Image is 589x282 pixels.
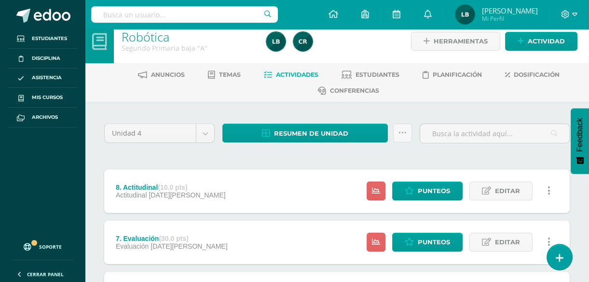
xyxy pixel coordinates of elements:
[356,71,399,78] span: Estudiantes
[122,43,255,53] div: Segundo Primaria baja 'A'
[293,32,313,51] img: 19436fc6d9716341a8510cf58c6830a2.png
[116,242,149,250] span: Evaluación
[39,243,62,250] span: Soporte
[8,49,77,69] a: Disciplina
[276,71,318,78] span: Actividades
[116,235,228,242] div: 7. Evaluación
[266,32,286,51] img: 066aefb53e660acfbb28117153d86e1e.png
[392,182,463,200] a: Punteos
[112,124,189,142] span: Unidad 4
[219,71,241,78] span: Temas
[158,183,187,191] strong: (10.0 pts)
[222,124,388,142] a: Resumen de unidad
[151,242,227,250] span: [DATE][PERSON_NAME]
[264,67,318,83] a: Actividades
[418,182,450,200] span: Punteos
[149,191,225,199] span: [DATE][PERSON_NAME]
[91,6,278,23] input: Busca un usuario...
[318,83,379,99] a: Conferencias
[8,29,77,49] a: Estudiantes
[32,94,63,101] span: Mis cursos
[575,118,584,152] span: Feedback
[32,113,58,121] span: Archivos
[105,124,214,142] a: Unidad 4
[423,67,482,83] a: Planificación
[122,30,255,43] h1: Robótica
[8,88,77,108] a: Mis cursos
[8,69,77,88] a: Asistencia
[32,35,67,42] span: Estudiantes
[27,271,64,278] span: Cerrar panel
[116,183,226,191] div: 8. Actitudinal
[116,191,147,199] span: Actitudinal
[418,233,450,251] span: Punteos
[342,67,399,83] a: Estudiantes
[122,28,169,45] a: Robótica
[505,67,560,83] a: Dosificación
[32,74,62,82] span: Asistencia
[482,6,537,15] span: [PERSON_NAME]
[420,124,569,143] input: Busca la actividad aquí...
[274,125,348,142] span: Resumen de unidad
[495,233,520,251] span: Editar
[514,71,560,78] span: Dosificación
[151,71,185,78] span: Anuncios
[495,182,520,200] span: Editar
[571,108,589,174] button: Feedback - Mostrar encuesta
[8,108,77,127] a: Archivos
[12,234,73,257] a: Soporte
[330,87,379,94] span: Conferencias
[32,55,60,62] span: Disciplina
[392,233,463,252] a: Punteos
[159,235,188,242] strong: (30.0 pts)
[433,71,482,78] span: Planificación
[482,14,537,23] span: Mi Perfil
[411,32,500,51] a: Herramientas
[208,67,241,83] a: Temas
[455,5,475,24] img: 066aefb53e660acfbb28117153d86e1e.png
[138,67,185,83] a: Anuncios
[505,32,577,51] a: Actividad
[528,32,565,50] span: Actividad
[434,32,488,50] span: Herramientas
